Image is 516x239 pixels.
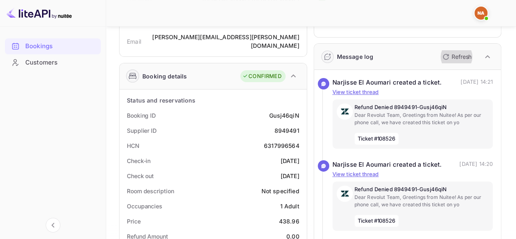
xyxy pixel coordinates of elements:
div: 8949491 [274,126,299,135]
div: Occupancies [127,202,162,210]
span: Ticket #108526 [354,215,399,227]
img: AwvSTEc2VUhQAAAAAElFTkSuQmCC [337,103,353,120]
a: Bookings [5,38,101,54]
div: [DATE] [281,172,299,180]
div: Bookings [25,42,97,51]
div: Price [127,217,141,226]
div: Customers [25,58,97,67]
p: Refund Denied 8949491-Gusj46qiN [354,103,489,112]
p: Dear Revolut Team, Greetings from Nuitee! As per our phone call, we have created this ticket on yo [354,112,489,126]
div: Not specified [261,187,299,195]
div: Room description [127,187,174,195]
p: Dear Revolut Team, Greetings from Nuitee! As per our phone call, we have created this ticket on yo [354,194,489,208]
button: Refresh [438,50,475,63]
div: 6317996564 [264,141,299,150]
div: Bookings [5,38,101,54]
p: Refresh [452,52,472,61]
p: Refund Denied 8949491-Gusj46qiN [354,185,489,194]
p: View ticket thread [332,88,493,96]
div: Narjisse El Aoumari created a ticket. [332,160,442,170]
div: Narjisse El Aoumari created a ticket. [332,78,442,87]
div: Message log [337,52,374,61]
div: 1 Adult [280,202,299,210]
div: Check out [127,172,154,180]
img: AwvSTEc2VUhQAAAAAElFTkSuQmCC [337,185,353,202]
div: Supplier ID [127,126,157,135]
div: 438.96 [279,217,299,226]
div: Booking details [142,72,187,80]
img: LiteAPI logo [7,7,72,20]
div: [PERSON_NAME][EMAIL_ADDRESS][PERSON_NAME][DOMAIN_NAME] [141,33,299,50]
p: [DATE] 14:20 [459,160,493,170]
div: CONFIRMED [242,72,281,80]
div: [DATE] [281,156,299,165]
img: Nargisse El Aoumari [474,7,487,20]
div: Status and reservations [127,96,195,105]
button: Collapse navigation [46,218,60,232]
div: Customers [5,55,101,71]
div: Gusj46qiN [269,111,299,120]
div: HCN [127,141,140,150]
span: Ticket #108526 [354,133,399,145]
div: Check-in [127,156,151,165]
div: Booking ID [127,111,156,120]
a: Customers [5,55,101,70]
div: Email [127,37,141,46]
p: View ticket thread [332,170,493,179]
p: [DATE] 14:21 [461,78,493,87]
